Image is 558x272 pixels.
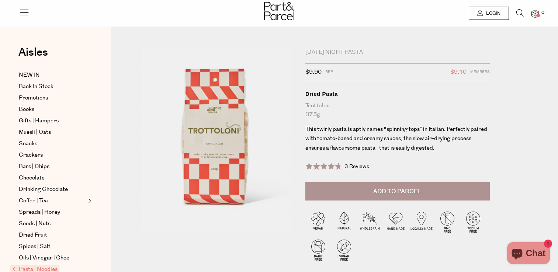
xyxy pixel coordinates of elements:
[19,208,86,217] a: Spreads | Honey
[19,82,53,91] span: Back In Stock
[19,242,51,251] span: Spices | Salt
[18,44,48,60] span: Aisles
[19,82,86,91] a: Back In Stock
[19,94,86,102] a: Promotions
[19,219,51,228] span: Seeds | Nuts
[305,90,490,98] div: Dried Pasta
[19,254,86,262] a: Oils | Vinegar | Ghee
[19,174,86,182] a: Chocolate
[305,237,331,263] img: P_P-ICONS-Live_Bec_V11_Dairy_Free.svg
[469,7,509,20] a: Login
[373,187,422,196] span: Add to Parcel
[19,71,86,80] a: NEW IN
[19,162,86,171] a: Bars | Chips
[434,209,460,235] img: P_P-ICONS-Live_Bec_V11_GMO_Free.svg
[325,67,333,77] span: RRP
[19,116,86,125] a: Gifts | Hampers
[383,209,409,235] img: P_P-ICONS-Live_Bec_V11_Handmade.svg
[264,2,294,20] img: Part&Parcel
[19,185,86,194] a: Drinking Chocolate
[505,242,552,266] inbox-online-store-chat: Shopify online store chat
[19,128,51,137] span: Muesli | Oats
[305,101,490,119] div: Trottolini 375g
[19,219,86,228] a: Seeds | Nuts
[470,67,490,77] span: Members
[305,209,331,235] img: P_P-ICONS-Live_Bec_V11_Vegan.svg
[19,116,59,125] span: Gifts | Hampers
[19,162,49,171] span: Bars | Chips
[19,139,37,148] span: Snacks
[331,237,357,263] img: P_P-ICONS-Live_Bec_V11_Sugar_Free.svg
[19,94,48,102] span: Promotions
[450,67,467,77] span: $9.10
[344,163,369,170] span: 3 Reviews
[19,242,86,251] a: Spices | Salt
[86,196,91,205] button: Expand/Collapse Coffee | Tea
[19,231,47,240] span: Dried Fruit
[409,209,434,235] img: P_P-ICONS-Live_Bec_V11_Locally_Made_2.svg
[19,128,86,137] a: Muesli | Oats
[19,151,43,160] span: Crackers
[19,254,69,262] span: Oils | Vinegar | Ghee
[19,105,86,114] a: Books
[460,209,486,235] img: P_P-ICONS-Live_Bec_V11_Sodium_Free.svg
[19,139,86,148] a: Snacks
[484,10,500,17] span: Login
[305,49,490,56] div: [DATE] Night Pasta
[331,209,357,235] img: P_P-ICONS-Live_Bec_V11_Natural.svg
[19,196,86,205] a: Coffee | Tea
[305,182,490,200] button: Add to Parcel
[18,47,48,65] a: Aisles
[305,125,487,152] span: This twirly pasta is aptly names “spinning tops” in Italian. Perfectly paired with tomato-based a...
[19,231,86,240] a: Dried Fruit
[540,10,546,16] span: 0
[19,174,45,182] span: Chocolate
[19,151,86,160] a: Crackers
[19,196,48,205] span: Coffee | Tea
[531,10,539,18] a: 0
[19,71,40,80] span: NEW IN
[305,67,322,77] span: $9.90
[357,209,383,235] img: P_P-ICONS-Live_Bec_V11_Wholegrain.svg
[19,105,34,114] span: Books
[19,208,60,217] span: Spreads | Honey
[19,185,68,194] span: Drinking Chocolate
